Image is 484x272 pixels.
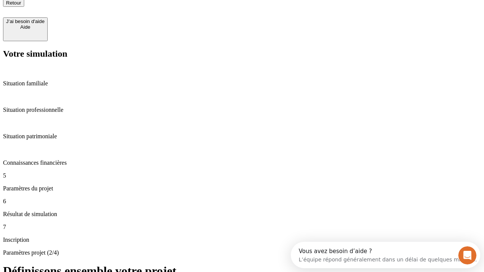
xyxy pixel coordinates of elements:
h2: Votre simulation [3,49,481,59]
p: Paramètres projet (2/4) [3,249,481,256]
iframe: Intercom live chat discovery launcher [291,242,480,268]
button: J’ai besoin d'aideAide [3,17,48,41]
p: Situation familiale [3,80,481,87]
p: 5 [3,172,481,179]
iframe: Intercom live chat [458,246,476,264]
div: J’ai besoin d'aide [6,19,45,24]
p: 7 [3,224,481,230]
p: Résultat de simulation [3,211,481,218]
p: 6 [3,198,481,205]
p: Situation professionnelle [3,107,481,113]
div: L’équipe répond généralement dans un délai de quelques minutes. [8,12,186,20]
div: Aide [6,24,45,30]
p: Paramètres du projet [3,185,481,192]
p: Inscription [3,236,481,243]
div: Ouvrir le Messenger Intercom [3,3,208,24]
p: Connaissances financières [3,159,481,166]
div: Vous avez besoin d’aide ? [8,6,186,12]
p: Situation patrimoniale [3,133,481,140]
